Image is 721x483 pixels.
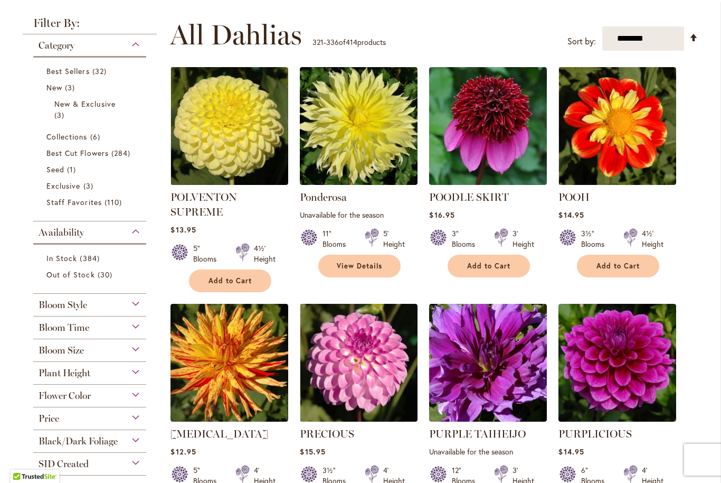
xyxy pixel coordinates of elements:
img: PURPLICIOUS [558,304,676,422]
span: Bloom Time [39,322,89,333]
span: $15.95 [300,447,325,457]
img: POOH [558,67,676,185]
span: 284 [111,147,133,159]
a: POOH [558,177,676,187]
span: Plant Height [39,367,90,379]
span: $12.95 [170,447,196,457]
label: Sort by: [567,32,596,51]
a: View Details [318,255,401,277]
span: $16.95 [429,210,454,220]
a: Exclusive [46,180,136,191]
a: New &amp; Exclusive [54,98,128,120]
div: 5' Height [383,228,405,249]
span: 32 [92,66,109,77]
img: POPPERS [170,304,288,422]
iframe: Launch Accessibility Center [8,445,37,475]
span: 384 [80,253,102,264]
a: Out of Stock 30 [46,269,136,280]
span: 3 [65,82,78,93]
a: PURPLE TAIHEIJO [429,428,526,440]
span: View Details [337,262,382,271]
strong: Filter By: [23,17,157,34]
span: In Stock [46,253,77,263]
span: Bloom Size [39,345,84,356]
img: PURPLE TAIHEIJO [429,304,547,422]
span: Exclusive [46,181,80,191]
div: 3' Height [513,228,534,249]
div: 3½" Blooms [581,228,611,249]
span: New [46,82,62,92]
div: 5" Blooms [193,243,223,264]
p: Unavailable for the season [429,447,547,457]
span: 6 [90,131,103,142]
span: Flower Color [39,390,91,402]
img: POODLE SKIRT [429,67,547,185]
a: Collections [46,131,136,142]
span: 336 [326,37,339,47]
span: Out of Stock [46,270,95,280]
span: Availability [39,227,84,238]
a: Ponderosa [300,191,347,203]
button: Add to Cart [189,270,271,292]
a: PURPLE TAIHEIJO [429,414,547,424]
img: POLVENTON SUPREME [170,67,288,185]
span: All Dahlias [170,19,302,51]
span: 30 [98,269,115,280]
span: 110 [105,197,125,208]
a: Best Sellers [46,66,136,77]
span: Black/Dark Foliage [39,435,118,447]
a: Best Cut Flowers [46,147,136,159]
a: Ponderosa [300,177,418,187]
img: PRECIOUS [300,304,418,422]
span: Price [39,413,59,424]
span: Best Sellers [46,66,90,76]
a: New [46,82,136,93]
span: $14.95 [558,447,584,457]
img: Ponderosa [300,67,418,185]
span: 1 [67,164,79,175]
a: POODLE SKIRT [429,191,509,203]
a: POLVENTON SUPREME [170,177,288,187]
div: 11" Blooms [322,228,352,249]
span: 321 [312,37,324,47]
span: 414 [346,37,357,47]
span: Best Cut Flowers [46,148,109,158]
div: 4½' Height [254,243,276,264]
span: 3 [54,109,67,120]
span: New & Exclusive [54,99,116,109]
a: Seed [46,164,136,175]
button: Add to Cart [577,255,659,277]
a: POPPERS [170,414,288,424]
a: [MEDICAL_DATA] [170,428,268,440]
p: - of products [312,34,386,51]
span: Bloom Style [39,299,87,311]
span: 3 [83,180,96,191]
span: SID Created [39,458,89,470]
span: Add to Cart [596,262,640,271]
button: Add to Cart [448,255,530,277]
span: $13.95 [170,225,196,235]
a: PURPLICIOUS [558,428,632,440]
div: 3" Blooms [452,228,481,249]
a: In Stock 384 [46,253,136,264]
a: Staff Favorites [46,197,136,208]
div: 4½' Height [642,228,663,249]
span: Staff Favorites [46,197,102,207]
span: Category [39,40,74,51]
span: Collections [46,132,88,142]
span: Add to Cart [467,262,510,271]
span: Add to Cart [208,276,252,285]
p: Unavailable for the season [300,210,418,220]
span: $14.95 [558,210,584,220]
a: POOH [558,191,590,203]
a: POODLE SKIRT [429,177,547,187]
a: PRECIOUS [300,414,418,424]
a: POLVENTON SUPREME [170,191,237,218]
a: PRECIOUS [300,428,354,440]
a: PURPLICIOUS [558,414,676,424]
span: Seed [46,164,64,174]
